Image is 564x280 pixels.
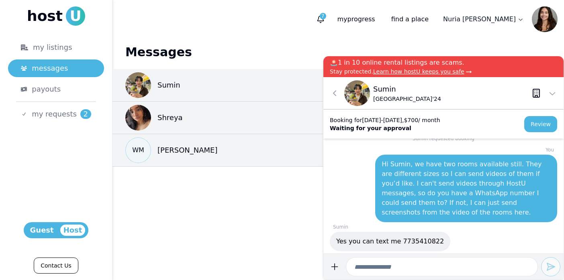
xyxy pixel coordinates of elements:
[32,63,68,74] span: messages
[27,225,57,236] span: Guest
[125,105,151,131] img: Shreya Srinivasan avatar
[66,6,85,26] span: U
[60,225,86,236] span: Host
[331,11,382,27] p: progress
[330,116,440,124] p: Booking for - , $ 700 / month
[320,13,326,19] span: 7
[27,6,85,26] a: hostU
[382,159,551,217] p: Hi Sumin, we have two rooms available still. They are different sizes so I can send videos of the...
[413,135,474,142] p: Sumin requested booking
[8,59,104,77] a: messages
[385,11,435,27] a: find a place
[330,147,557,153] p: You
[373,68,464,75] span: Learn how hostU keeps you safe
[32,108,77,120] span: my requests
[337,15,347,23] span: my
[125,137,151,163] span: W M
[532,6,558,32] img: Nuria Rodriguez avatar
[330,58,557,67] p: 🚨1 in 10 online rental listings are scams.
[34,258,78,274] a: Contact Us
[524,116,557,132] button: Review
[27,8,63,24] span: host
[383,117,402,123] span: [DATE]
[330,124,440,132] p: Waiting for your approval
[362,117,381,123] span: [DATE]
[330,224,557,230] p: Sumin
[157,112,183,123] p: Shreya
[8,80,104,98] a: payouts
[336,237,444,246] p: Yes you can text me 7735410822
[32,84,61,95] span: payouts
[330,67,557,76] p: Stay protected.
[443,14,516,24] p: Nuria [PERSON_NAME]
[8,39,104,56] a: my listings
[8,105,104,123] a: my requests2
[344,80,370,106] img: Sumin Liu avatar
[21,42,91,53] div: my listings
[157,145,218,156] p: [PERSON_NAME]
[373,95,441,103] p: [GEOGRAPHIC_DATA] ' 24
[157,80,180,91] p: Sumin
[438,11,529,27] a: Nuria [PERSON_NAME]
[373,84,441,95] p: Sumin
[125,45,551,59] h1: Messages
[80,109,91,119] span: 2
[125,72,151,98] img: Sumin Liu avatar
[313,12,328,27] button: 7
